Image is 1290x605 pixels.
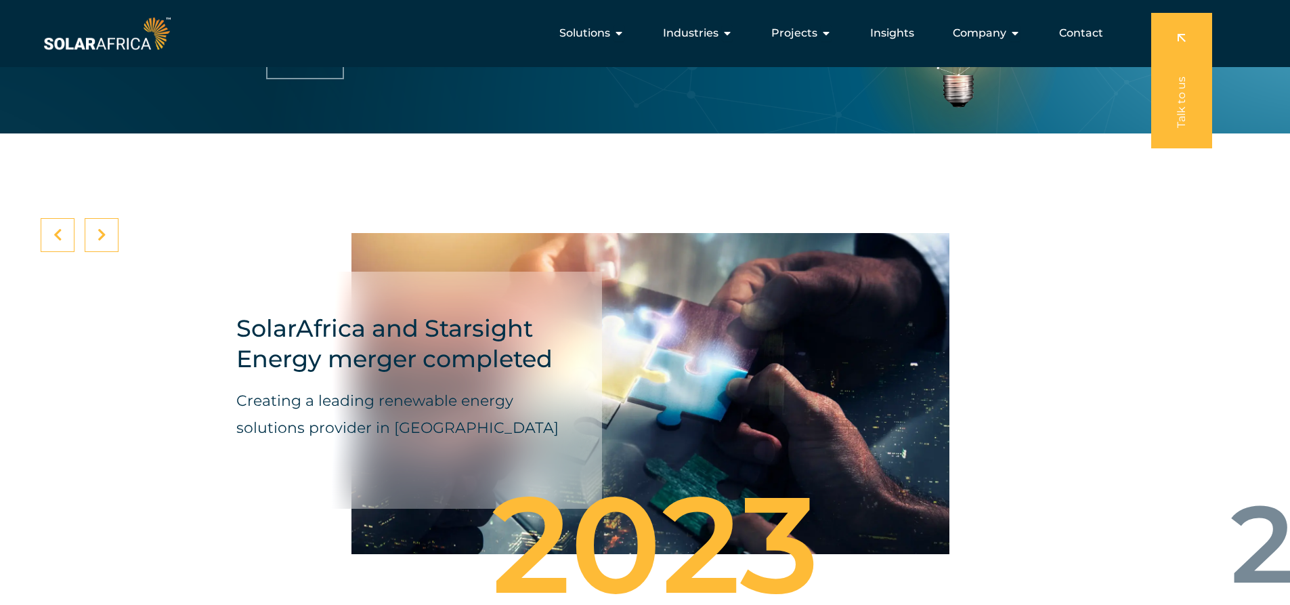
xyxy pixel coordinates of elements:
[382,530,908,571] div: 2023
[236,313,561,374] h4: SolarAfrica and Starsight Energy merger completed
[771,25,817,41] span: Projects
[281,57,329,68] span: Let's talk
[1059,25,1103,41] a: Contact
[236,388,561,442] p: Creating a leading renewable energy solutions provider in [GEOGRAPHIC_DATA]
[559,25,610,41] span: Solutions
[870,25,914,41] a: Insights
[663,25,718,41] span: Industries
[953,25,1006,41] span: Company
[173,20,1114,47] div: Menu Toggle
[173,20,1114,47] nav: Menu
